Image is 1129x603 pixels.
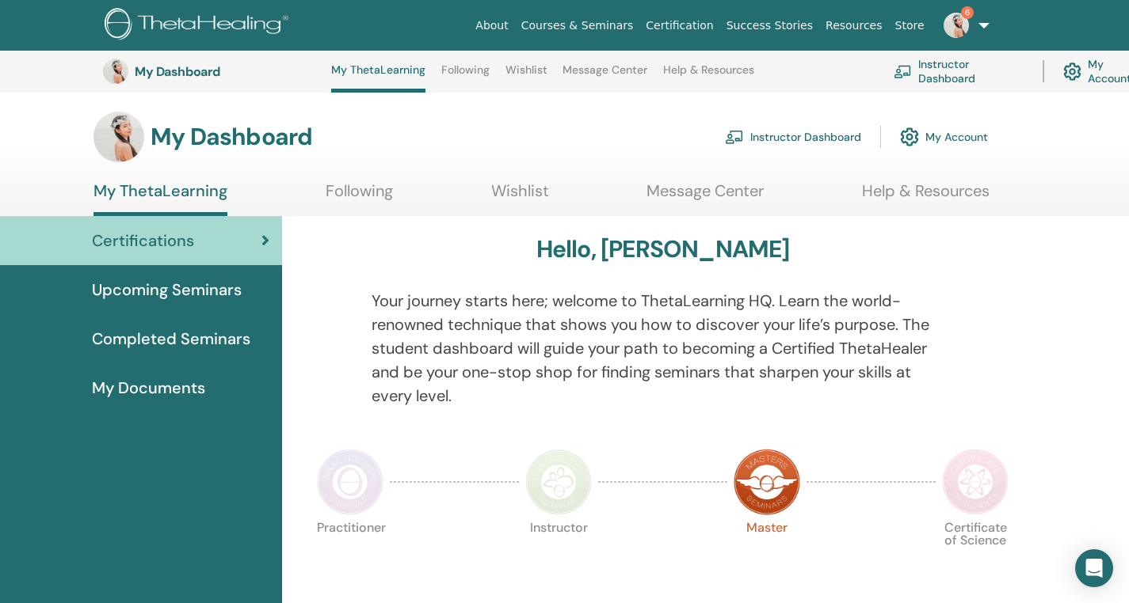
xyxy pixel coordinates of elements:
img: default.jpg [944,13,969,38]
img: cog.svg [1063,59,1081,85]
a: Courses & Seminars [515,11,640,40]
img: default.jpg [103,59,128,84]
span: Completed Seminars [92,327,250,351]
div: Open Intercom Messenger [1075,549,1113,587]
a: Wishlist [505,63,547,89]
a: My ThetaLearning [93,181,227,216]
a: Help & Resources [862,181,990,212]
a: Store [889,11,931,40]
img: Instructor [525,449,592,515]
img: cog.svg [900,123,919,150]
h3: My Dashboard [135,64,293,79]
a: Wishlist [491,181,549,212]
p: Instructor [525,521,592,588]
span: 6 [961,6,974,19]
a: Following [326,181,393,212]
h3: Hello, [PERSON_NAME] [536,235,790,264]
a: About [469,11,514,40]
p: Certificate of Science [942,521,1009,588]
img: chalkboard-teacher.svg [725,130,744,144]
img: logo.png [105,8,294,44]
span: My Documents [92,376,205,400]
p: Your journey starts here; welcome to ThetaLearning HQ. Learn the world-renowned technique that sh... [372,289,955,408]
a: Instructor Dashboard [725,119,861,154]
p: Master [734,521,800,588]
a: Success Stories [720,11,819,40]
a: Certification [639,11,719,40]
a: Message Center [563,63,647,89]
h3: My Dashboard [151,123,312,151]
img: Certificate of Science [942,449,1009,515]
img: default.jpg [93,112,144,162]
span: Upcoming Seminars [92,278,242,301]
span: Certifications [92,229,194,252]
a: Following [441,63,490,89]
a: My Account [900,119,988,154]
a: My ThetaLearning [331,63,425,93]
img: Master [734,449,800,515]
img: chalkboard-teacher.svg [894,65,912,78]
p: Practitioner [317,521,383,588]
a: Resources [819,11,889,40]
a: Help & Resources [663,63,754,89]
img: Practitioner [317,449,383,515]
a: Message Center [647,181,764,212]
a: Instructor Dashboard [894,54,1024,89]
